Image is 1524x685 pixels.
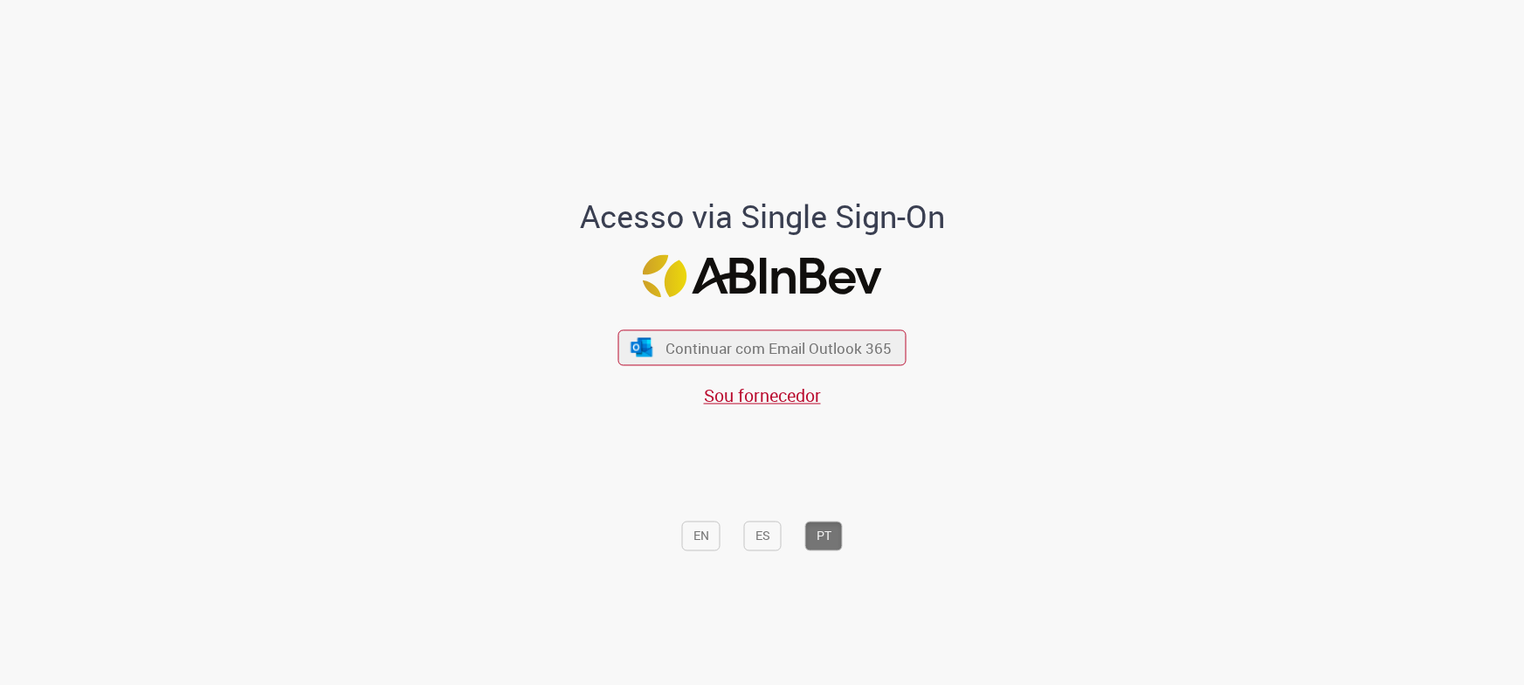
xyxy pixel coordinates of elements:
a: Sou fornecedor [704,384,821,408]
button: EN [682,521,721,550]
button: ES [744,521,782,550]
span: Continuar com Email Outlook 365 [665,337,892,357]
img: ícone Azure/Microsoft 360 [629,338,653,356]
img: Logo ABInBev [643,255,882,298]
button: PT [805,521,843,550]
button: ícone Azure/Microsoft 360 Continuar com Email Outlook 365 [618,329,907,365]
h1: Acesso via Single Sign-On [520,199,1004,234]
